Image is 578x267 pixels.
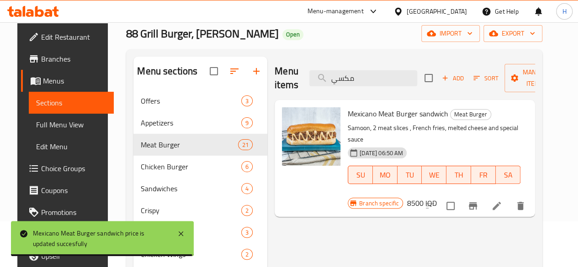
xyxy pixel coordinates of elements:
span: import [429,28,472,39]
button: SA [496,166,520,184]
span: Branches [41,53,106,64]
span: FR [475,168,492,182]
span: 3 [242,97,252,105]
img: Mexicano Meat Burger sandwich [282,107,340,166]
span: Sections [36,97,106,108]
span: Coupons [41,185,106,196]
span: MO [376,168,394,182]
p: Samoon, 2 meat slices , French fries, melted cheese and special sauce [348,122,520,145]
button: TU [398,166,422,184]
span: [DATE] 06:50 AM [356,149,407,157]
button: import [421,25,480,42]
span: Full Menu View [36,119,106,130]
div: Chicken Burger6 [133,156,267,178]
button: Branch-specific-item [462,195,484,217]
span: 88 Grill Burger, [PERSON_NAME] [126,23,279,44]
span: Manage items [512,67,558,89]
div: Sandwiches4 [133,178,267,199]
span: export [491,28,535,39]
span: Offers [141,95,241,106]
button: Sort [471,71,501,85]
button: Add [438,71,467,85]
div: items [238,139,253,150]
span: 4 [242,184,252,193]
div: items [241,249,253,260]
span: 21 [239,141,252,149]
span: Sort items [467,71,504,85]
button: FR [471,166,496,184]
span: Edit Menu [36,141,106,152]
span: Meat Burger [451,109,491,120]
input: search [309,70,417,86]
span: Menus [43,75,106,86]
a: Edit Menu [29,136,114,157]
button: export [483,25,542,42]
span: Choice Groups [41,163,106,174]
span: Upsell [41,251,106,262]
span: 6 [242,162,252,171]
a: Upsell [21,245,114,267]
div: Strips3 [133,221,267,243]
div: [GEOGRAPHIC_DATA] [407,6,467,16]
span: Edit Restaurant [41,31,106,42]
span: H [562,6,566,16]
span: Sort sections [223,60,245,82]
span: 2 [242,206,252,215]
span: Select to update [441,196,460,215]
a: Menus [21,70,114,92]
span: Sort [473,73,498,84]
button: MO [373,166,398,184]
div: Menu-management [308,6,364,17]
button: SU [348,166,373,184]
button: TH [446,166,471,184]
div: Crispy2 [133,199,267,221]
h2: Menu sections [137,64,197,78]
div: items [241,205,253,216]
span: Crispy [141,205,241,216]
a: Branches [21,48,114,70]
span: Promotions [41,207,106,218]
span: Select all sections [204,62,223,81]
div: items [241,227,253,238]
div: Open [282,29,303,40]
span: WE [425,168,443,182]
span: SA [499,168,517,182]
button: delete [509,195,531,217]
span: TU [401,168,419,182]
span: Appetizers [141,117,241,128]
span: Meat Burger [141,139,238,150]
div: Offers3 [133,90,267,112]
span: 9 [242,119,252,127]
span: 3 [242,228,252,237]
div: Mexicano Meat Burger sandwich price is updated succesfully [33,228,168,249]
a: Full Menu View [29,114,114,136]
div: Meat Burger21 [133,134,267,156]
span: SU [352,168,369,182]
div: Chicken Wings2 [133,243,267,265]
h6: 8500 IQD [407,197,436,209]
a: Coupons [21,179,114,201]
span: Sandwiches [141,183,241,194]
span: TH [450,168,467,182]
h2: Menu items [275,64,298,92]
a: Promotions [21,201,114,223]
a: Choice Groups [21,157,114,179]
div: items [241,161,253,172]
span: 2 [242,250,252,259]
a: Edit menu item [491,200,502,211]
button: Manage items [504,64,566,92]
span: Chicken Burger [141,161,241,172]
a: Sections [29,92,114,114]
a: Edit Restaurant [21,26,114,48]
div: items [241,183,253,194]
span: Mexicano Meat Burger sandwich [348,107,448,120]
span: Branch specific [355,199,403,208]
div: Appetizers9 [133,112,267,134]
button: WE [422,166,446,184]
